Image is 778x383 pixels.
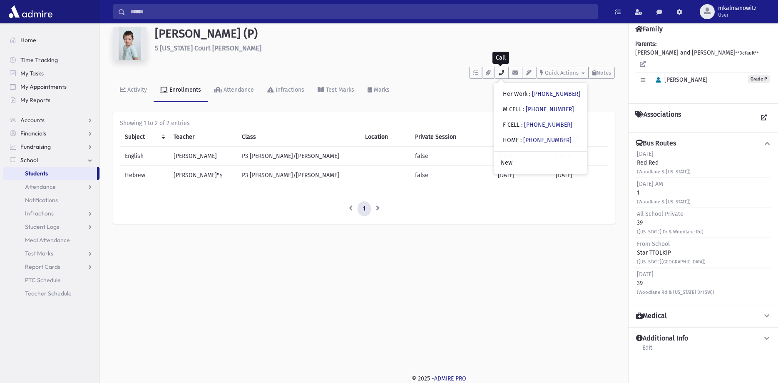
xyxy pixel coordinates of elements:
div: 39 [637,210,703,236]
span: School [20,156,38,164]
span: PTC Schedule [25,276,61,284]
a: [PHONE_NUMBER] [526,106,574,113]
td: false [410,166,493,185]
a: Report Cards [3,260,99,273]
div: 1 [637,180,691,206]
th: Start Date [493,128,551,147]
h6: 5 [US_STATE] Court [PERSON_NAME] [155,44,615,52]
td: [DATE] [493,147,551,166]
span: Teacher Schedule [25,290,72,297]
div: Star TTOLK1P [637,240,706,266]
span: User [718,12,756,18]
td: false [410,147,493,166]
a: Activity [113,79,154,102]
a: Infractions [3,207,99,220]
a: My Tasks [3,67,99,80]
span: My Tasks [20,70,44,77]
span: [PERSON_NAME] [652,76,708,83]
h4: Associations [635,110,681,125]
h4: Bus Routes [636,139,676,148]
div: Test Marks [324,86,354,93]
span: Grade P [748,75,770,83]
span: Notes [597,70,611,76]
span: My Appointments [20,83,67,90]
span: Financials [20,130,46,137]
a: 1 [358,201,371,216]
div: [PERSON_NAME] and [PERSON_NAME] [635,40,771,97]
small: (Woodlane Rd & [US_STATE] Dr (SW)) [637,290,714,295]
td: P3 [PERSON_NAME]/[PERSON_NAME] [237,166,360,185]
h4: Family [635,25,663,33]
div: © 2025 - [113,374,765,383]
div: Activity [126,86,147,93]
td: [PERSON_NAME]"ץ [169,166,236,185]
span: : [520,137,522,144]
a: My Appointments [3,80,99,93]
small: ([US_STATE][GEOGRAPHIC_DATA]) [637,259,706,265]
span: Time Tracking [20,56,58,64]
a: Time Tracking [3,53,99,67]
div: HOME [503,136,572,145]
a: PTC Schedule [3,273,99,287]
div: Red Red [637,150,691,176]
td: [PERSON_NAME] [169,147,236,166]
td: [DATE] [551,166,608,185]
button: Bus Routes [635,139,771,148]
a: Enrollments [154,79,208,102]
a: ADMIRE PRO [434,375,466,382]
td: P3 [PERSON_NAME]/[PERSON_NAME] [237,147,360,166]
div: 39 [637,270,714,296]
div: Her Work [503,90,580,98]
a: Test Marks [3,247,99,260]
span: : [523,106,524,113]
div: Call [492,52,509,64]
span: Attendance [25,183,56,190]
a: School [3,153,99,167]
b: Parents: [635,40,656,48]
a: Accounts [3,113,99,127]
input: Search [125,4,597,19]
span: Student Logs [25,223,59,230]
a: Students [3,167,97,180]
small: (Woodlane & [US_STATE]) [637,169,691,175]
div: M CELL [503,105,574,114]
span: Quick Actions [545,70,579,76]
span: Notifications [25,196,58,204]
small: ([US_STATE] Dr & Woodlane Rd) [637,229,703,235]
a: Home [3,33,99,47]
span: Home [20,36,36,44]
span: From School [637,240,670,248]
button: Medical [635,312,771,320]
h4: Medical [636,312,667,320]
span: mkalmanowitz [718,5,756,12]
a: [PHONE_NUMBER] [523,137,572,144]
span: Infractions [25,210,54,217]
span: : [521,121,522,128]
a: My Reports [3,93,99,107]
td: [DATE] [493,166,551,185]
a: Attendance [3,180,99,193]
a: Marks [361,79,396,102]
a: Test Marks [311,79,361,102]
span: Students [25,170,48,177]
span: : [529,90,530,98]
th: Subject [120,128,169,147]
small: (Woodlane & [US_STATE]) [637,199,691,205]
button: Additional Info [635,334,771,343]
a: New [494,155,587,170]
img: AdmirePro [7,3,55,20]
div: F CELL [503,120,572,129]
a: Teacher Schedule [3,287,99,300]
div: Infractions [274,86,304,93]
span: [DATE] [637,150,654,158]
div: Attendance [222,86,254,93]
span: Report Cards [25,263,60,270]
a: Fundraising [3,140,99,153]
h4: Additional Info [636,334,688,343]
span: [DATE] AM [637,180,663,188]
td: English [120,147,169,166]
a: Attendance [208,79,261,102]
a: Edit [642,343,653,358]
span: All School Private [637,210,684,218]
th: Teacher [169,128,236,147]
